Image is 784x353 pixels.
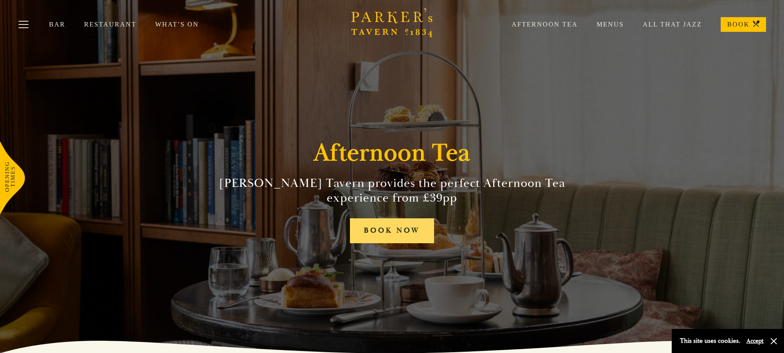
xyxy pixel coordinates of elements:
button: Close and accept [770,337,778,345]
p: This site uses cookies. [680,335,740,347]
h2: [PERSON_NAME] Tavern provides the perfect Afternoon Tea experience from £39pp [206,176,578,205]
a: BOOK NOW [350,218,434,243]
h1: Afternoon Tea [314,138,470,168]
button: Accept [746,337,764,345]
